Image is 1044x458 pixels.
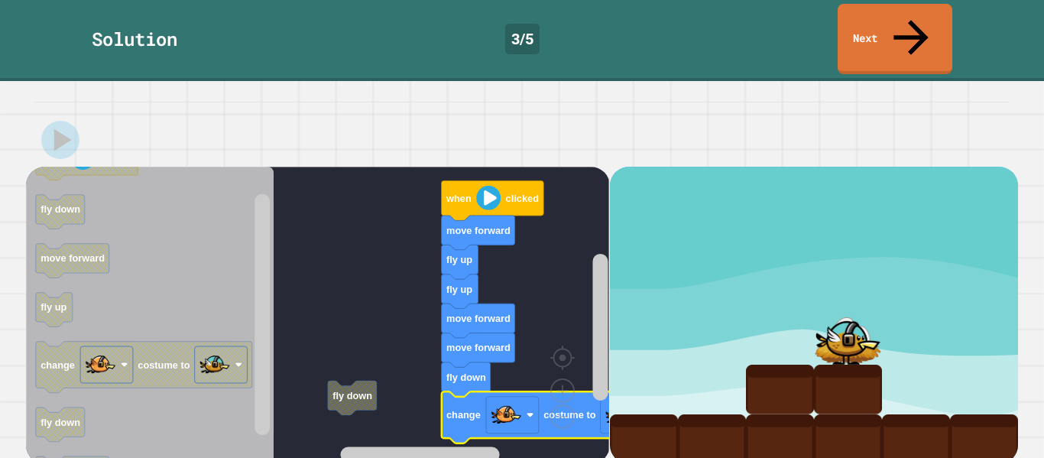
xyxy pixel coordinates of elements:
text: fly down [446,372,486,383]
div: Solution [92,25,177,53]
text: move forward [41,252,105,264]
text: move forward [446,313,511,324]
text: move forward [446,225,511,236]
text: fly up [446,284,472,295]
text: fly down [41,203,80,215]
text: change [41,359,75,371]
text: fly up [446,254,472,265]
a: Next [838,4,952,74]
text: move forward [446,342,511,353]
text: when [446,193,472,204]
text: costume to [138,359,190,371]
div: 3 / 5 [505,24,540,54]
text: clicked [506,193,539,204]
text: fly up [41,301,66,313]
text: fly down [332,390,372,401]
text: change [446,409,481,421]
text: fly down [41,417,80,428]
text: costume to [543,409,595,421]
